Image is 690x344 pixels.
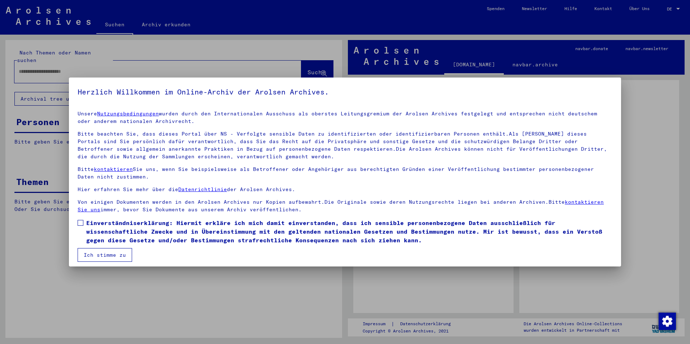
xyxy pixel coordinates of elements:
span: Einverständniserklärung: Hiermit erkläre ich mich damit einverstanden, dass ich sensible personen... [86,219,612,244]
a: Nutzungsbedingungen [97,110,159,117]
div: Zustimmung ändern [658,312,676,330]
a: kontaktieren [94,166,133,172]
p: Von einigen Dokumenten werden in den Arolsen Archives nur Kopien aufbewahrt.Die Originale sowie d... [78,198,612,213]
p: Bitte Sie uns, wenn Sie beispielsweise als Betroffener oder Angehöriger aus berechtigten Gründen ... [78,166,612,181]
h5: Herzlich Willkommen im Online-Archiv der Arolsen Archives. [78,86,612,98]
p: Unsere wurden durch den Internationalen Ausschuss als oberstes Leitungsgremium der Arolsen Archiv... [78,110,612,125]
p: Bitte beachten Sie, dass dieses Portal über NS - Verfolgte sensible Daten zu identifizierten oder... [78,130,612,160]
img: Zustimmung ändern [659,313,676,330]
a: kontaktieren Sie uns [78,199,604,213]
p: Hier erfahren Sie mehr über die der Arolsen Archives. [78,186,612,193]
button: Ich stimme zu [78,248,132,262]
a: Datenrichtlinie [178,186,227,193]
